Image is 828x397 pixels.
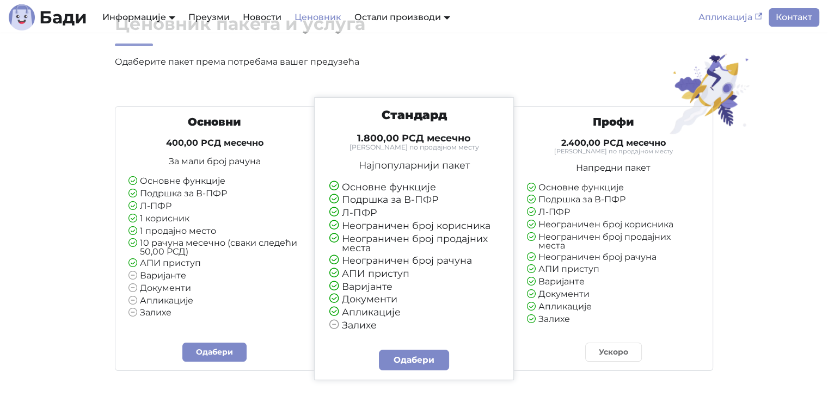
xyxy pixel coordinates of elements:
[527,220,700,230] li: Неограничен број корисника
[39,9,87,26] b: Бади
[9,4,35,30] img: Лого
[128,189,301,199] li: Подршка за В-ПФР
[527,195,700,205] li: Подршка за В-ПФР
[329,234,499,253] li: Неограничен број продајних места
[354,12,450,22] a: Остали производи
[527,233,700,250] li: Неограничен број продајних места
[182,343,247,362] a: Одабери
[527,253,700,263] li: Неограничен број рачуна
[527,115,700,129] h3: Профи
[128,202,301,212] li: Л-ПФР
[115,55,517,69] p: Одаберите пакет према потребама вашег предузећа
[128,296,301,306] li: Апликације
[329,108,499,123] h3: Стандард
[527,290,700,300] li: Документи
[527,164,700,172] p: Напредни пакет
[527,183,700,193] li: Основне функције
[527,302,700,312] li: Апликације
[329,195,499,205] li: Подршка за В-ПФР
[128,239,301,256] li: 10 рачуна месечно (сваки следећи 50,00 РСД)
[527,208,700,218] li: Л-ПФР
[9,4,87,30] a: ЛогоБади
[128,259,301,269] li: АПИ приступ
[128,308,301,318] li: Залихе
[128,271,301,281] li: Варијанте
[329,320,499,331] li: Залихе
[329,160,499,170] p: Најпопуларнији пакет
[692,8,769,27] a: Апликација
[128,138,301,148] h4: 400,00 РСД месечно
[527,265,700,275] li: АПИ приступ
[128,227,301,237] li: 1 продајно место
[329,132,499,144] h4: 1.800,00 РСД месечно
[379,350,450,370] a: Одабери
[329,307,499,318] li: Апликације
[128,177,301,187] li: Основне функције
[128,157,301,166] p: За мали број рачуна
[527,315,700,325] li: Залихе
[236,8,288,27] a: Новости
[329,282,499,292] li: Варијанте
[527,148,700,154] small: [PERSON_NAME] по продајном месту
[182,8,236,27] a: Преузми
[663,53,757,135] img: Ценовник пакета и услуга
[527,138,700,148] h4: 2.400,00 РСД месечно
[329,269,499,279] li: АПИ приступ
[128,115,301,129] h3: Основни
[329,221,499,231] li: Неограничен број корисника
[769,8,819,27] a: Контакт
[329,208,499,218] li: Л-ПФР
[527,277,700,287] li: Варијанте
[329,182,499,193] li: Основне функције
[288,8,348,27] a: Ценовник
[329,256,499,266] li: Неограничен број рачуна
[329,294,499,305] li: Документи
[128,284,301,294] li: Документи
[329,144,499,151] small: [PERSON_NAME] по продајном месту
[102,12,175,22] a: Информације
[128,214,301,224] li: 1 корисник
